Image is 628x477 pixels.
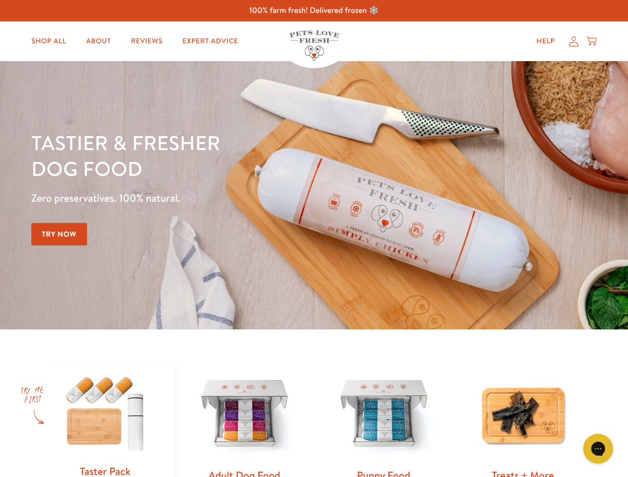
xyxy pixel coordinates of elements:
[31,223,87,245] a: Try Now
[529,31,563,51] a: Help
[31,189,408,207] p: Zero preservatives. 100% natural.
[289,30,339,61] img: Pets Love Fresh
[78,31,119,51] a: About
[175,31,246,51] a: Expert Advice
[31,130,408,181] h1: Tastier & fresher dog food
[578,430,618,467] iframe: Gorgias live chat messenger
[23,31,74,51] a: Shop All
[123,31,170,51] a: Reviews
